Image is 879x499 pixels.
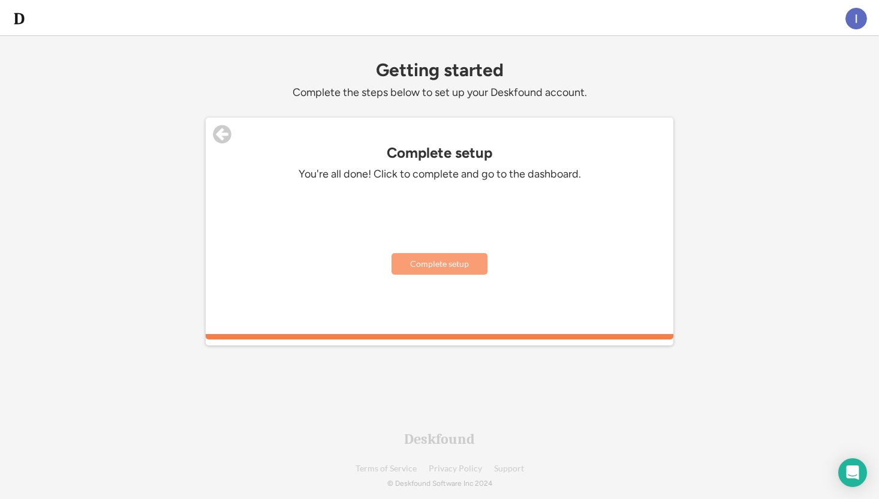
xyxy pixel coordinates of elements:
[838,458,867,487] div: Open Intercom Messenger
[845,8,867,29] img: ACg8ocLIUBU56PP5W7HolpgcKZMlg1JF34lFckPqf5TqNc298iwo0Q=s96-c
[494,464,524,473] a: Support
[206,145,673,161] div: Complete setup
[260,167,619,181] div: You're all done! Click to complete and go to the dashboard.
[12,11,26,26] img: d-whitebg.png
[429,464,482,473] a: Privacy Policy
[206,86,673,100] div: Complete the steps below to set up your Deskfound account.
[356,464,417,473] a: Terms of Service
[404,432,475,446] div: Deskfound
[208,334,671,339] div: 100%
[392,253,487,275] button: Complete setup
[206,60,673,80] div: Getting started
